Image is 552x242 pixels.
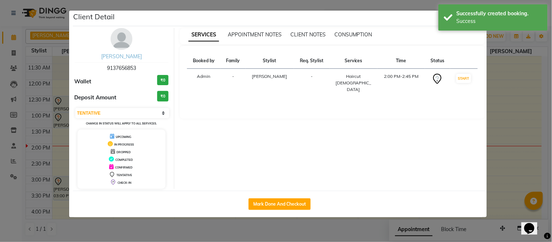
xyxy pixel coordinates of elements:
th: Booked by [187,53,221,69]
iframe: chat widget [521,213,545,235]
span: IN PROGRESS [114,143,134,146]
span: 9137656853 [107,65,136,71]
th: Req. Stylist [294,53,330,69]
td: 2:00 PM-2:45 PM [377,69,425,98]
span: DROPPED [116,150,131,154]
span: CONFIRMED [115,166,132,169]
span: CLIENT NOTES [290,31,326,38]
img: avatar [111,28,132,50]
div: Success [457,17,542,25]
span: CHECK-IN [118,181,131,185]
th: Stylist [246,53,294,69]
th: Services [330,53,378,69]
td: - [221,69,245,98]
h3: ₹0 [157,75,168,86]
td: - [294,69,330,98]
small: Change in status will apply to all services. [86,122,157,125]
span: [PERSON_NAME] [252,74,287,79]
th: Status [425,53,450,69]
div: Successfully created booking. [457,10,542,17]
span: Deposit Amount [75,94,117,102]
span: UPCOMING [116,135,131,139]
span: CONSUMPTION [334,31,372,38]
h5: Client Detail [74,11,115,22]
span: Wallet [75,78,92,86]
a: [PERSON_NAME] [101,53,142,60]
button: Mark Done And Checkout [249,198,311,210]
button: START [456,74,471,83]
span: SERVICES [188,28,219,41]
div: Haircut [DEMOGRAPHIC_DATA] [334,73,373,93]
h3: ₹0 [157,91,168,102]
span: TENTATIVE [116,173,132,177]
span: APPOINTMENT NOTES [228,31,282,38]
td: Admin [187,69,221,98]
span: COMPLETED [115,158,133,162]
th: Time [377,53,425,69]
th: Family [221,53,245,69]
